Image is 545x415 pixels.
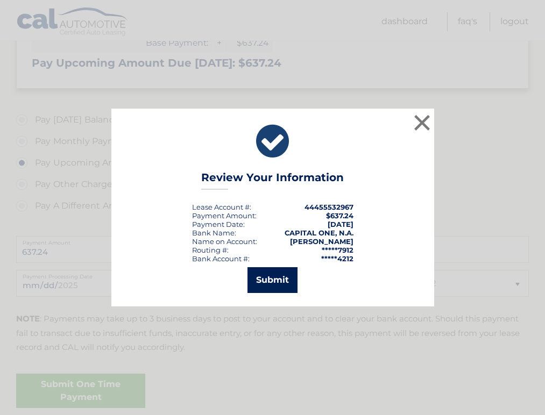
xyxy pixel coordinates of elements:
[192,220,243,228] span: Payment Date
[192,228,236,237] div: Bank Name:
[328,220,353,228] span: [DATE]
[192,237,257,246] div: Name on Account:
[192,211,257,220] div: Payment Amount:
[247,267,298,293] button: Submit
[201,171,344,190] h3: Review Your Information
[326,211,353,220] span: $637.24
[192,246,229,254] div: Routing #:
[290,237,353,246] strong: [PERSON_NAME]
[192,203,251,211] div: Lease Account #:
[192,254,250,263] div: Bank Account #:
[192,220,245,228] div: :
[285,228,353,237] strong: CAPITAL ONE, N.A.
[412,112,433,133] button: ×
[305,203,353,211] strong: 44455532967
